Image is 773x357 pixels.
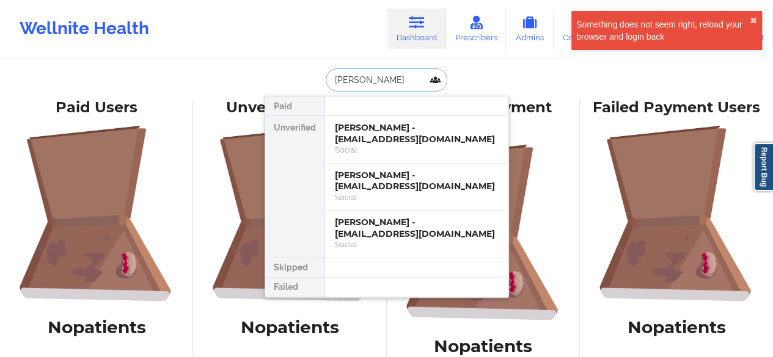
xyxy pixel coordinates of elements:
h1: No patients [588,316,764,338]
div: Paid [265,96,324,116]
div: Unverified [265,116,324,258]
div: Skipped [265,258,324,278]
img: foRBiVDZMKwAAAAASUVORK5CYII= [202,125,378,301]
div: Social [335,145,499,155]
div: Unverified Users [202,98,378,117]
a: Admins [506,9,554,49]
div: [PERSON_NAME] - [EMAIL_ADDRESS][DOMAIN_NAME] [335,122,499,145]
a: Dashboard [387,9,446,49]
div: Paid Users [9,98,185,117]
img: foRBiVDZMKwAAAAASUVORK5CYII= [588,125,764,301]
div: Social [335,239,499,250]
div: Failed [265,278,324,297]
button: close [750,16,757,26]
img: foRBiVDZMKwAAAAASUVORK5CYII= [9,125,185,301]
h1: No patients [395,335,571,357]
div: Something does not seem right, reload your browser and login back [576,18,750,43]
div: [PERSON_NAME] - [EMAIL_ADDRESS][DOMAIN_NAME] [335,217,499,239]
div: [PERSON_NAME] - [EMAIL_ADDRESS][DOMAIN_NAME] [335,170,499,192]
a: Coaches [554,9,604,49]
a: Report Bug [753,143,773,191]
div: Failed Payment Users [588,98,764,117]
h1: No patients [9,316,185,338]
h1: No patients [202,316,378,338]
a: Prescribers [446,9,507,49]
div: Social [335,192,499,203]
